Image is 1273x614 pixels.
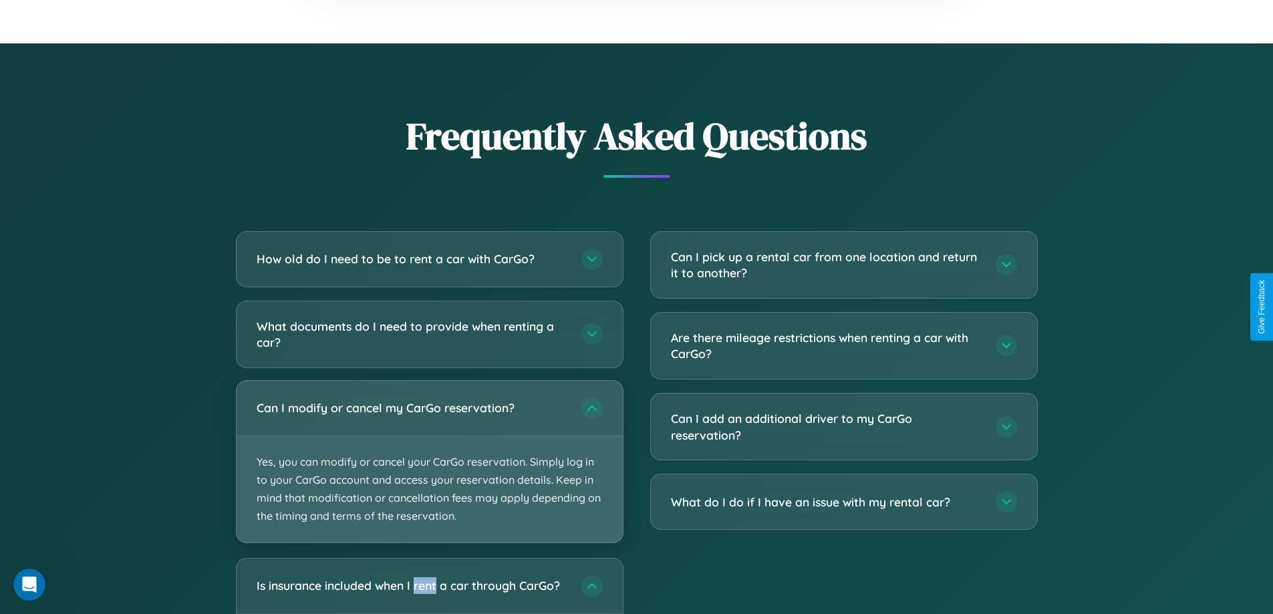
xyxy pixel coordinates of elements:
p: Yes, you can modify or cancel your CarGo reservation. Simply log in to your CarGo account and acc... [237,436,623,543]
h2: Frequently Asked Questions [236,110,1038,162]
div: Give Feedback [1257,280,1266,334]
h3: Is insurance included when I rent a car through CarGo? [257,577,568,594]
iframe: Intercom live chat [13,569,45,601]
h3: Are there mileage restrictions when renting a car with CarGo? [671,329,982,362]
h3: What do I do if I have an issue with my rental car? [671,494,982,510]
h3: Can I add an additional driver to my CarGo reservation? [671,410,982,443]
h3: Can I pick up a rental car from one location and return it to another? [671,249,982,281]
h3: How old do I need to be to rent a car with CarGo? [257,251,568,267]
h3: Can I modify or cancel my CarGo reservation? [257,400,568,416]
h3: What documents do I need to provide when renting a car? [257,318,568,351]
